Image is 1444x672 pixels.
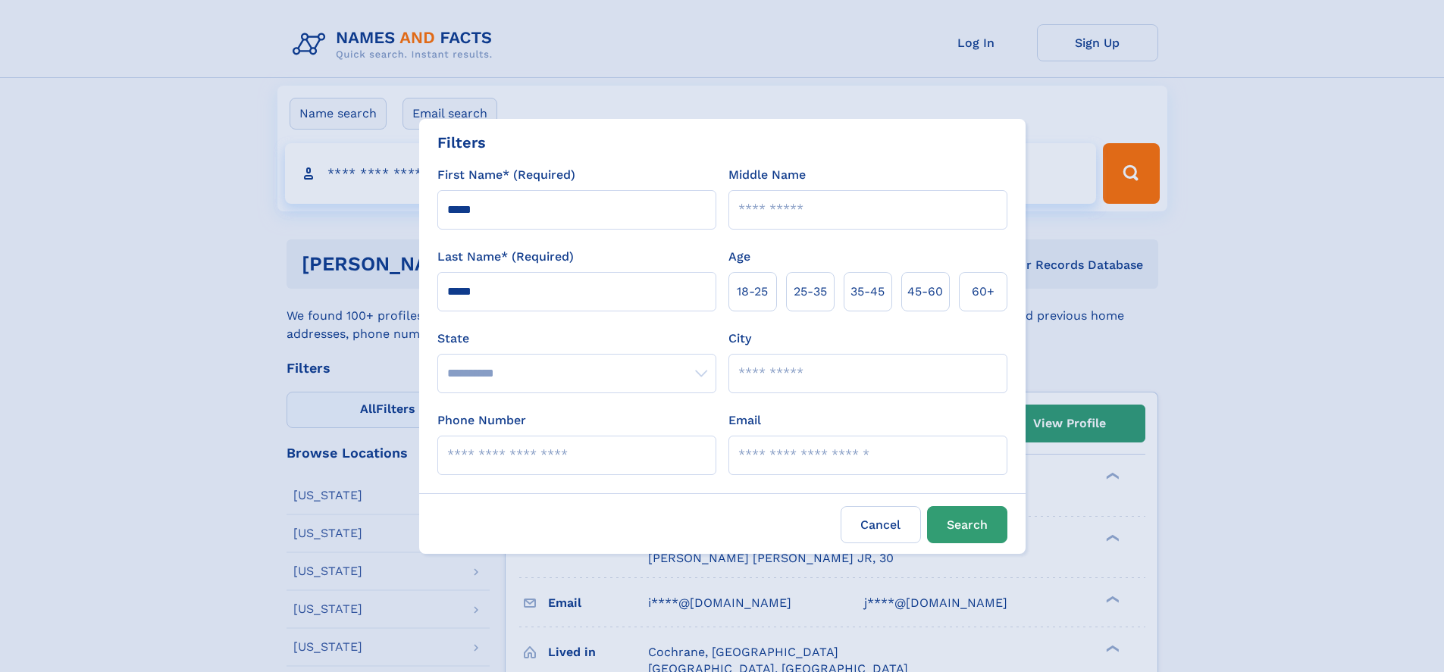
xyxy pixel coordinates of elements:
span: 45‑60 [907,283,943,301]
span: 18‑25 [737,283,768,301]
span: 35‑45 [850,283,885,301]
span: 60+ [972,283,995,301]
label: State [437,330,716,348]
label: Middle Name [728,166,806,184]
label: Cancel [841,506,921,543]
span: 25‑35 [794,283,827,301]
label: City [728,330,751,348]
div: Filters [437,131,486,154]
label: Last Name* (Required) [437,248,574,266]
button: Search [927,506,1007,543]
label: Age [728,248,750,266]
label: Email [728,411,761,430]
label: First Name* (Required) [437,166,575,184]
label: Phone Number [437,411,526,430]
